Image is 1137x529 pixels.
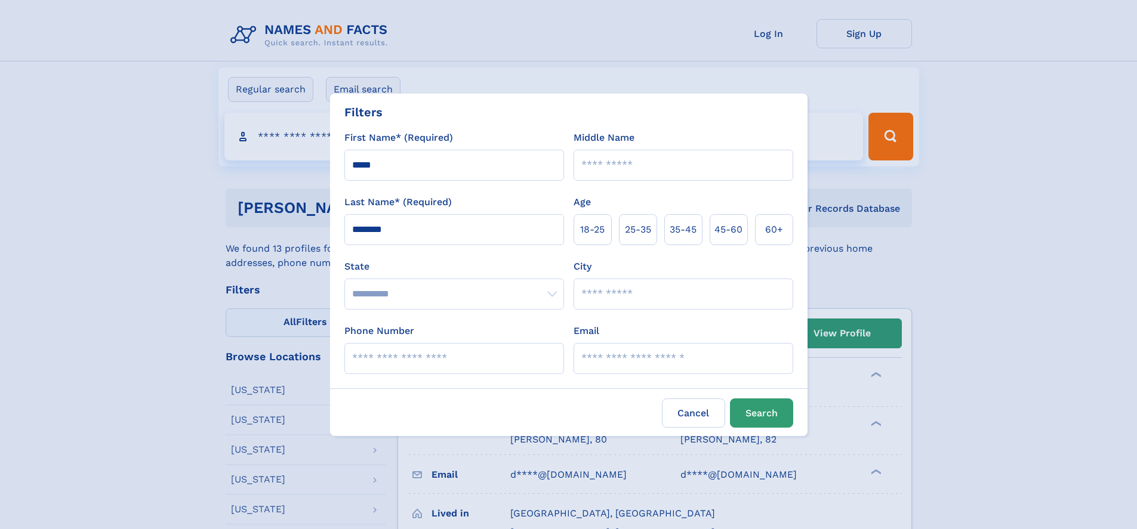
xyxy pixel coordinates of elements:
[344,259,564,274] label: State
[574,195,591,209] label: Age
[765,222,783,237] span: 60+
[580,222,605,237] span: 18‑25
[574,259,591,274] label: City
[670,222,697,237] span: 35‑45
[574,131,634,145] label: Middle Name
[344,103,383,121] div: Filters
[730,398,793,428] button: Search
[662,398,725,428] label: Cancel
[344,195,452,209] label: Last Name* (Required)
[714,222,742,237] span: 45‑60
[574,324,599,338] label: Email
[625,222,651,237] span: 25‑35
[344,324,414,338] label: Phone Number
[344,131,453,145] label: First Name* (Required)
